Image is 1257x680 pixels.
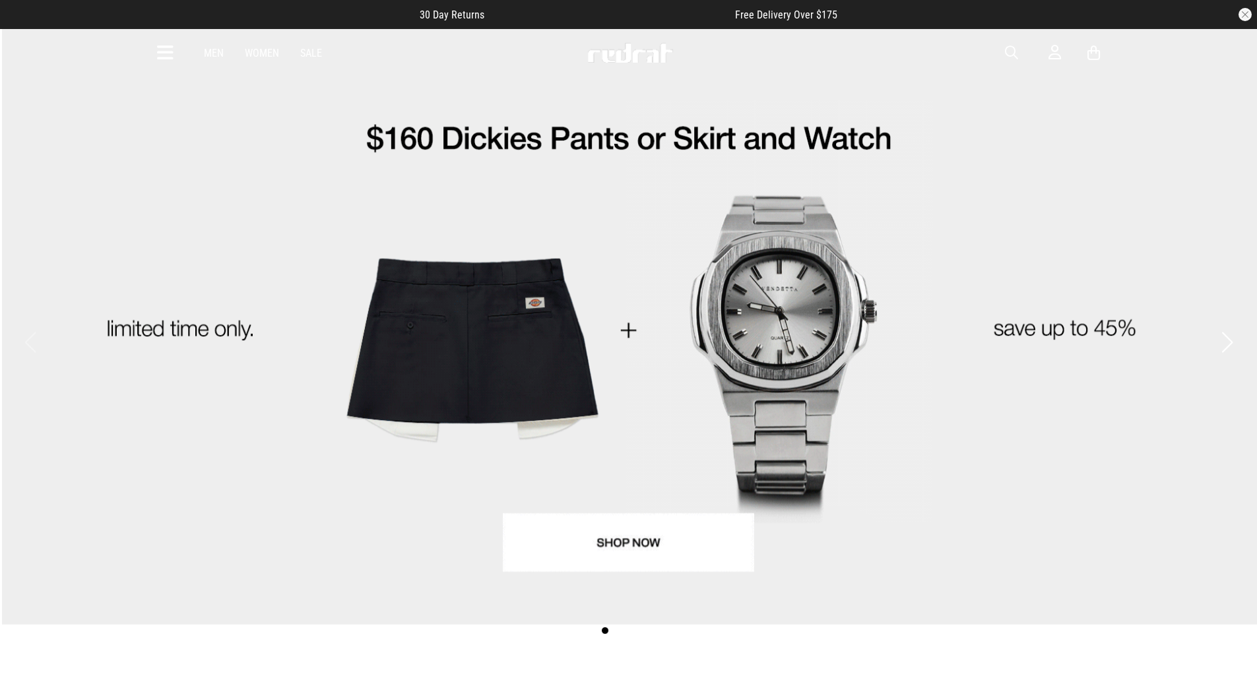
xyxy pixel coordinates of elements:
span: 30 Day Returns [420,9,484,21]
span: Free Delivery Over $175 [735,9,837,21]
a: Women [245,47,279,59]
img: Redrat logo [587,43,674,63]
a: Sale [300,47,322,59]
iframe: Customer reviews powered by Trustpilot [511,8,709,21]
button: Next slide [1218,328,1236,357]
button: Previous slide [21,328,39,357]
a: Men [204,47,224,59]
